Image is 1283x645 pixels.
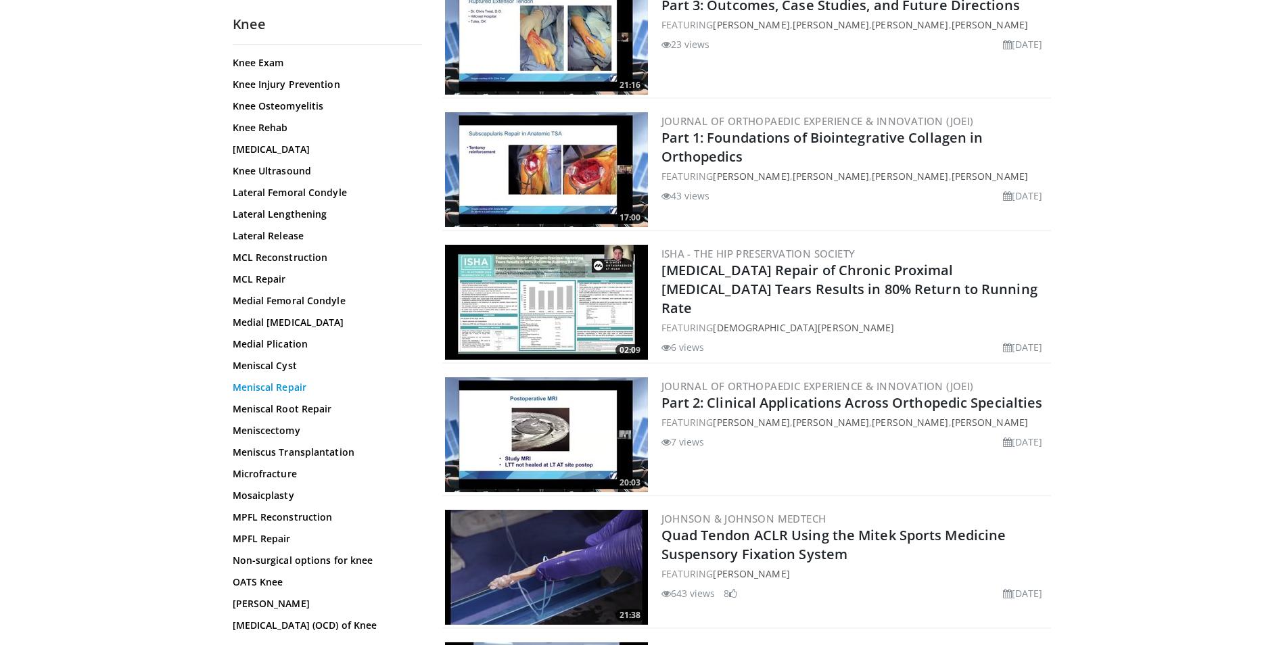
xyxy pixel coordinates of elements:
[661,526,1006,563] a: Quad Tendon ACLR Using the Mitek Sports Medicine Suspensory Fixation System
[661,261,1037,317] a: [MEDICAL_DATA] Repair of Chronic Proximal [MEDICAL_DATA] Tears Results in 80% Return to Running Rate
[233,424,415,437] a: Meniscectomy
[445,377,648,492] a: 20:03
[661,435,705,449] li: 7 views
[615,477,645,489] span: 20:03
[793,170,869,183] a: [PERSON_NAME]
[713,170,789,183] a: [PERSON_NAME]
[872,416,948,429] a: [PERSON_NAME]
[233,510,415,524] a: MPFL Reconstruction
[872,18,948,31] a: [PERSON_NAME]
[445,245,648,360] img: 49106f0b-8607-4924-be25-93f0dd1bb5f3.300x170_q85_crop-smart_upscale.jpg
[793,416,869,429] a: [PERSON_NAME]
[233,56,415,70] a: Knee Exam
[793,18,869,31] a: [PERSON_NAME]
[661,128,983,166] a: Part 1: Foundations of Biointegrative Collagen in Orthopedics
[233,402,415,416] a: Meniscal Root Repair
[952,18,1028,31] a: [PERSON_NAME]
[872,170,948,183] a: [PERSON_NAME]
[661,512,826,525] a: Johnson & Johnson MedTech
[661,189,710,203] li: 43 views
[661,114,974,128] a: Journal of Orthopaedic Experience & Innovation (JOEI)
[1003,189,1043,203] li: [DATE]
[661,37,710,51] li: 23 views
[1003,340,1043,354] li: [DATE]
[661,393,1043,412] a: Part 2: Clinical Applications Across Orthopedic Specialties
[233,229,415,243] a: Lateral Release
[1003,435,1043,449] li: [DATE]
[615,79,645,91] span: 21:16
[661,169,1048,183] div: FEATURING , , ,
[233,489,415,502] a: Mosaicplasty
[233,143,415,156] a: [MEDICAL_DATA]
[233,532,415,546] a: MPFL Repair
[445,510,648,625] img: b78fd9da-dc16-4fd1-a89d-538d899827f1.300x170_q85_crop-smart_upscale.jpg
[233,446,415,459] a: Meniscus Transplantation
[952,170,1028,183] a: [PERSON_NAME]
[233,16,422,33] h2: Knee
[661,320,1048,335] div: FEATURING
[661,247,856,260] a: ISHA - The Hip Preservation Society
[233,251,415,264] a: MCL Reconstruction
[661,567,1048,581] div: FEATURING
[713,567,789,580] a: [PERSON_NAME]
[233,99,415,113] a: Knee Osteomyelitis
[661,379,974,393] a: Journal of Orthopaedic Experience & Innovation (JOEI)
[233,316,415,329] a: Medial [MEDICAL_DATA]
[445,377,648,492] img: 94e576eb-b4af-4dd6-921b-b02c0f5d00ce.300x170_q85_crop-smart_upscale.jpg
[233,121,415,135] a: Knee Rehab
[713,321,894,334] a: [DEMOGRAPHIC_DATA][PERSON_NAME]
[445,112,648,227] img: 21cc53e3-2ad0-443c-9dfc-59df409b96e5.300x170_q85_crop-smart_upscale.jpg
[233,164,415,178] a: Knee Ultrasound
[233,597,415,611] a: [PERSON_NAME]
[233,467,415,481] a: Microfracture
[233,619,415,632] a: [MEDICAL_DATA] (OCD) of Knee
[445,510,648,625] a: 21:38
[445,245,648,360] a: 02:09
[233,381,415,394] a: Meniscal Repair
[661,18,1048,32] div: FEATURING , , ,
[233,208,415,221] a: Lateral Lengthening
[615,212,645,224] span: 17:00
[952,416,1028,429] a: [PERSON_NAME]
[615,609,645,621] span: 21:38
[661,340,705,354] li: 6 views
[233,359,415,373] a: Meniscal Cyst
[233,78,415,91] a: Knee Injury Prevention
[233,186,415,199] a: Lateral Femoral Condyle
[1003,586,1043,600] li: [DATE]
[445,112,648,227] a: 17:00
[615,344,645,356] span: 02:09
[661,415,1048,429] div: FEATURING , , ,
[661,586,716,600] li: 643 views
[724,586,737,600] li: 8
[233,575,415,589] a: OATS Knee
[1003,37,1043,51] li: [DATE]
[713,18,789,31] a: [PERSON_NAME]
[233,337,415,351] a: Medial Plication
[233,554,415,567] a: Non-surgical options for knee
[233,272,415,286] a: MCL Repair
[713,416,789,429] a: [PERSON_NAME]
[233,294,415,308] a: Medial Femoral Condyle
